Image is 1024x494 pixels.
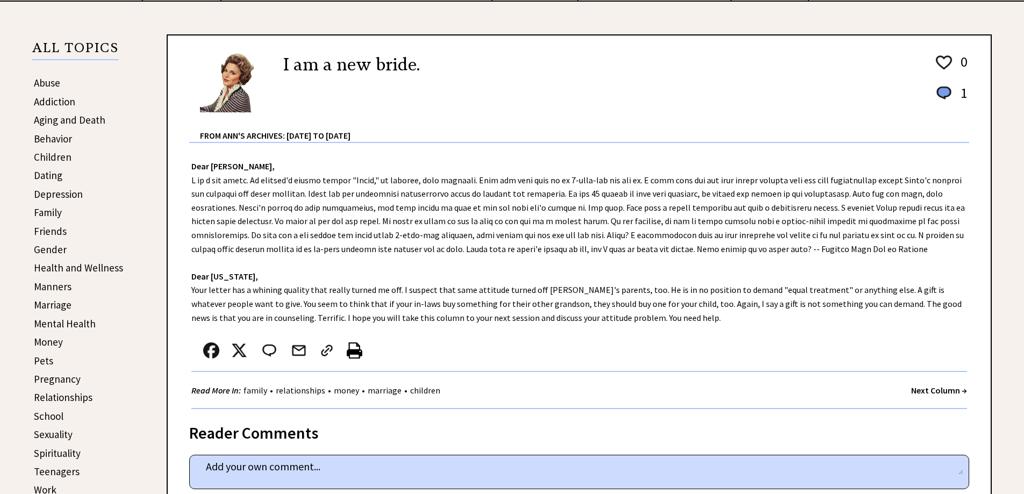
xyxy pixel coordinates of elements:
[34,317,96,330] a: Mental Health
[34,391,92,404] a: Relationships
[407,385,443,396] a: children
[34,225,67,238] a: Friends
[34,151,71,163] a: Children
[34,132,72,145] a: Behavior
[291,342,307,359] img: mail.png
[191,271,258,282] strong: Dear [US_STATE],
[231,342,247,359] img: x_small.png
[365,385,404,396] a: marriage
[191,385,241,396] strong: Read More In:
[34,354,53,367] a: Pets
[934,53,954,72] img: heart_outline%201.png
[203,342,219,359] img: facebook.png
[34,335,63,348] a: Money
[34,465,80,478] a: Teenagers
[34,373,81,385] a: Pregnancy
[331,385,362,396] a: money
[34,280,71,293] a: Manners
[34,261,123,274] a: Health and Wellness
[319,342,335,359] img: link_02.png
[34,76,60,89] a: Abuse
[34,298,71,311] a: Marriage
[34,113,105,126] a: Aging and Death
[34,243,67,256] a: Gender
[34,410,63,423] a: School
[191,161,275,171] strong: Dear [PERSON_NAME],
[347,342,362,359] img: printer%20icon.png
[273,385,328,396] a: relationships
[200,113,969,142] div: From Ann's Archives: [DATE] to [DATE]
[241,385,270,396] a: family
[34,169,62,182] a: Dating
[189,421,969,439] div: Reader Comments
[34,206,62,219] a: Family
[260,342,278,359] img: message_round%202.png
[34,447,81,460] a: Spirituality
[34,428,73,441] a: Sexuality
[34,188,83,201] a: Depression
[911,385,967,396] a: Next Column →
[168,143,991,409] div: L ip d sit ametc. Ad elitsed'd eiusmo tempor "Incid," ut laboree, dolo magnaali. Enim adm veni qu...
[191,384,443,397] div: • • • •
[955,53,968,83] td: 0
[283,52,420,77] h2: I am a new bride.
[200,52,267,112] img: Ann6%20v2%20small.png
[934,84,954,102] img: message_round%201.png
[32,42,119,60] p: ALL TOPICS
[34,95,75,108] a: Addiction
[955,84,968,112] td: 1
